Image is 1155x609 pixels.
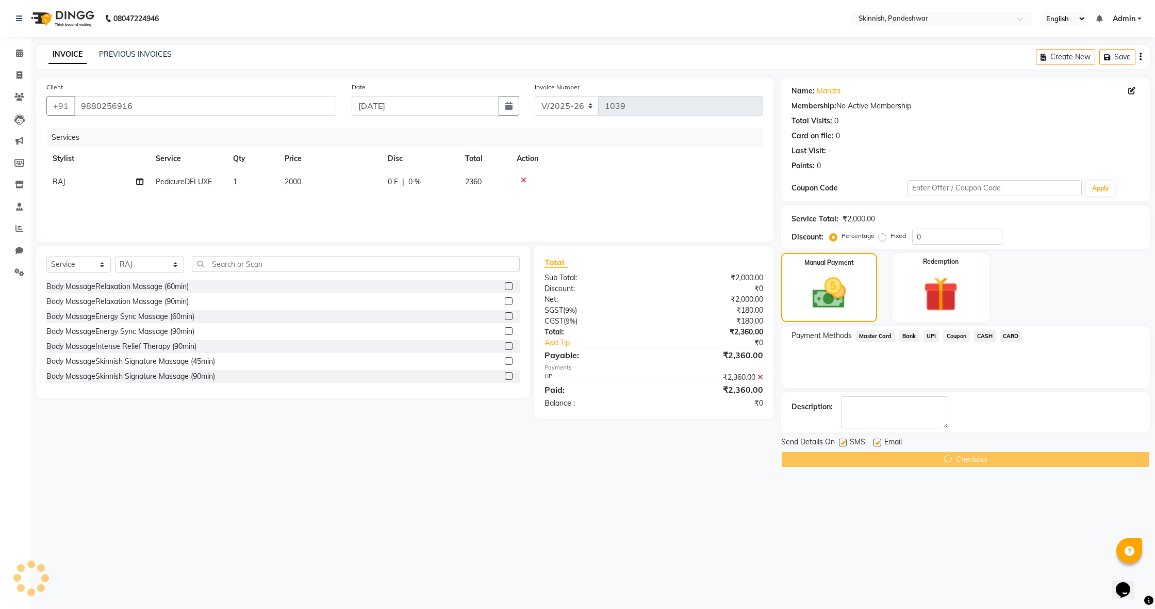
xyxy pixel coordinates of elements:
[654,316,771,327] div: ₹180.00
[781,437,835,450] span: Send Details On
[654,398,771,409] div: ₹0
[537,398,654,409] div: Balance :
[654,273,771,283] div: ₹2,000.00
[46,83,63,92] label: Client
[278,147,382,170] th: Price
[285,177,301,186] span: 2000
[537,338,673,348] a: Add Tip
[46,341,196,352] div: Body MassageIntense Relief Therapy (90min)
[1036,49,1095,65] button: Create New
[884,437,902,450] span: Email
[537,305,654,316] div: ( )
[537,283,654,294] div: Discount:
[99,50,172,59] a: PREVIOUS INVOICES
[537,273,654,283] div: Sub Total:
[913,273,969,316] img: _gift.svg
[654,283,771,294] div: ₹0
[48,45,87,64] a: INVOICE
[227,147,278,170] th: Qty
[1112,568,1145,599] iframe: chat widget
[388,177,398,187] span: 0 F
[791,101,1140,111] div: No Active Membership
[46,311,194,322] div: Body MassageEnergy Sync Massage (60min)
[544,363,763,372] div: Payments
[673,338,771,348] div: ₹0
[46,356,215,367] div: Body MassageSkinnish Signature Massage (45min)
[923,330,939,342] span: UPI
[850,437,865,450] span: SMS
[46,371,215,382] div: Body MassageSkinnish Signature Massage (90min)
[791,86,815,97] div: Name:
[804,258,854,267] label: Manual Payment
[802,274,857,313] img: _cash.svg
[46,326,194,337] div: Body MassageEnergy Sync Massage (90min)
[1113,13,1135,24] span: Admin
[654,305,771,316] div: ₹180.00
[907,180,1082,196] input: Enter Offer / Coupon Code
[544,306,563,315] span: SGST
[408,177,421,187] span: 0 %
[46,296,189,307] div: Body MassageRelaxation Massage (90min)
[817,86,840,97] a: Maniza
[26,4,97,33] img: logo
[535,83,580,92] label: Invoice Number
[46,281,189,292] div: Body MassageRelaxation Massage (60min)
[817,161,821,171] div: 0
[565,306,575,314] span: 9%
[791,131,834,141] div: Card on file:
[465,177,482,186] span: 2360
[836,131,840,141] div: 0
[654,294,771,305] div: ₹2,000.00
[791,183,907,194] div: Coupon Code
[828,146,831,156] div: -
[791,214,838,225] div: Service Total:
[973,330,996,342] span: CASH
[791,232,823,243] div: Discount:
[791,402,833,412] div: Description:
[233,177,237,186] span: 1
[654,349,771,361] div: ₹2,360.00
[537,383,654,396] div: Paid:
[791,146,826,156] div: Last Visit:
[46,147,150,170] th: Stylist
[1000,330,1022,342] span: CARD
[654,372,771,383] div: ₹2,360.00
[890,231,906,241] label: Fixed
[402,177,404,187] span: |
[1099,49,1135,65] button: Save
[47,128,771,147] div: Services
[1086,181,1115,196] button: Apply
[544,257,568,268] span: Total
[150,147,227,170] th: Service
[791,330,852,341] span: Payment Methods
[841,231,874,241] label: Percentage
[834,116,838,126] div: 0
[923,257,959,266] label: Redemption
[791,116,832,126] div: Total Visits:
[566,317,575,325] span: 9%
[459,147,510,170] th: Total
[382,147,459,170] th: Disc
[943,330,969,342] span: Coupon
[537,327,654,338] div: Total:
[113,4,159,33] b: 08047224946
[544,316,564,326] span: CGST
[156,177,212,186] span: PedicureDELUXE
[192,256,520,272] input: Search or Scan
[74,96,336,116] input: Search by Name/Mobile/Email/Code
[510,147,763,170] th: Action
[654,327,771,338] div: ₹2,360.00
[791,101,836,111] div: Membership:
[856,330,895,342] span: Master Card
[899,330,919,342] span: Bank
[654,383,771,396] div: ₹2,360.00
[537,372,654,383] div: UPI
[46,96,75,116] button: +91
[537,349,654,361] div: Payable:
[53,177,65,186] span: RAJ
[537,294,654,305] div: Net:
[352,83,366,92] label: Date
[843,214,875,225] div: ₹2,000.00
[537,316,654,327] div: ( )
[791,161,815,171] div: Points:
